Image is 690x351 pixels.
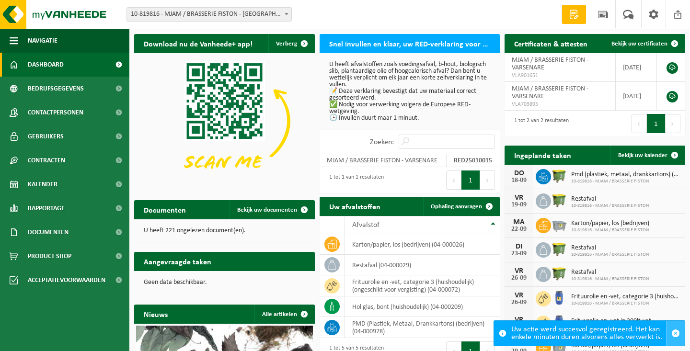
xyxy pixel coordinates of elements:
[571,269,649,276] span: Restafval
[144,279,305,286] p: Geen data beschikbaar.
[461,170,480,190] button: 1
[28,29,57,53] span: Navigatie
[28,53,64,77] span: Dashboard
[480,170,495,190] button: Next
[345,234,500,255] td: karton/papier, los (bedrijven) (04-000026)
[512,57,588,71] span: MJAM / BRASSERIE FISTON - VARSENARE
[237,207,297,213] span: Bekijk uw documenten
[126,7,292,22] span: 10-819816 - MJAM / BRASSERIE FISTON - VARSENARE
[666,114,680,133] button: Next
[320,34,500,53] h2: Snel invullen en klaar, uw RED-verklaring voor 2025
[268,34,314,53] button: Verberg
[551,192,567,208] img: WB-1100-HPE-GN-50
[431,204,482,210] span: Ophaling aanvragen
[370,138,394,146] label: Zoeken:
[571,293,680,301] span: Frituurolie en -vet, categorie 3 (huishoudelijk) (ongeschikt voor vergisting)
[454,157,492,164] strong: RED25010015
[571,301,680,306] span: 10-819816 - MJAM / BRASSERIE FISTON
[571,244,649,252] span: Restafval
[134,53,315,189] img: Download de VHEPlus App
[551,290,567,306] img: PB-OT-0200-HPE-00-02
[509,275,529,282] div: 26-09
[509,316,529,324] div: VR
[352,221,379,229] span: Afvalstof
[446,170,461,190] button: Previous
[28,172,57,196] span: Kalender
[509,243,529,250] div: DI
[324,170,384,191] div: 1 tot 1 van 1 resultaten
[571,276,649,282] span: 10-819816 - MJAM / BRASSERIE FISTON
[345,255,500,275] td: restafval (04-000029)
[632,114,647,133] button: Previous
[571,195,649,203] span: Restafval
[571,171,680,179] span: Pmd (plastiek, metaal, drankkartons) (bedrijven)
[509,226,529,233] div: 22-09
[276,41,297,47] span: Verberg
[571,179,680,184] span: 10-819816 - MJAM / BRASSERIE FISTON
[509,177,529,184] div: 18-09
[616,82,657,111] td: [DATE]
[571,227,649,233] span: 10-819816 - MJAM / BRASSERIE FISTON
[512,85,588,100] span: MJAM / BRASSERIE FISTON - VARSENARE
[571,317,651,325] span: Frituurolie en -vet in 200lt-vat
[144,227,305,234] p: U heeft 221 ongelezen document(en).
[28,101,83,125] span: Contactpersonen
[647,114,666,133] button: 1
[551,241,567,257] img: WB-1100-HPE-GN-50
[28,268,105,292] span: Acceptatievoorwaarden
[509,202,529,208] div: 19-09
[551,168,567,184] img: WB-1100-HPE-GN-50
[512,101,608,108] span: VLA703895
[616,53,657,82] td: [DATE]
[28,244,71,268] span: Product Shop
[512,72,608,79] span: VLA901651
[618,152,667,159] span: Bekijk uw kalender
[127,8,291,21] span: 10-819816 - MJAM / BRASSERIE FISTON - VARSENARE
[505,34,597,53] h2: Certificaten & attesten
[28,77,84,101] span: Bedrijfsgegevens
[505,146,581,164] h2: Ingeplande taken
[509,170,529,177] div: DO
[345,296,500,317] td: hol glas, bont (huishoudelijk) (04-000209)
[511,321,666,346] div: Uw actie werd succesvol geregistreerd. Het kan enkele minuten duren alvorens alles verwerkt is.
[551,216,567,233] img: WB-2500-GAL-GY-01
[509,292,529,299] div: VR
[28,196,65,220] span: Rapportage
[604,34,684,53] a: Bekijk uw certificaten
[134,252,221,271] h2: Aangevraagde taken
[134,34,262,53] h2: Download nu de Vanheede+ app!
[551,314,567,330] img: PB-OT-0200-HPE-00-02
[28,125,64,148] span: Gebruikers
[509,194,529,202] div: VR
[423,197,499,216] a: Ophaling aanvragen
[571,220,649,227] span: Karton/papier, los (bedrijven)
[571,203,649,209] span: 10-819816 - MJAM / BRASSERIE FISTON
[134,305,177,323] h2: Nieuws
[254,305,314,324] a: Alle artikelen
[28,148,65,172] span: Contracten
[610,146,684,165] a: Bekijk uw kalender
[320,197,390,215] h2: Uw afvalstoffen
[509,218,529,226] div: MA
[509,267,529,275] div: VR
[345,275,500,296] td: frituurolie en -vet, categorie 3 (huishoudelijk) (ongeschikt voor vergisting) (04-000072)
[28,220,69,244] span: Documenten
[611,41,667,47] span: Bekijk uw certificaten
[329,61,491,122] p: U heeft afvalstoffen zoals voedingsafval, b-hout, biologisch slib, plantaardige olie of hoogcalor...
[509,250,529,257] div: 23-09
[345,317,500,338] td: PMD (Plastiek, Metaal, Drankkartons) (bedrijven) (04-000978)
[320,154,447,167] td: MJAM / BRASSERIE FISTON - VARSENARE
[134,200,195,219] h2: Documenten
[571,252,649,258] span: 10-819816 - MJAM / BRASSERIE FISTON
[551,265,567,282] img: WB-1100-HPE-GN-50
[230,200,314,219] a: Bekijk uw documenten
[509,113,569,134] div: 1 tot 2 van 2 resultaten
[509,299,529,306] div: 26-09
